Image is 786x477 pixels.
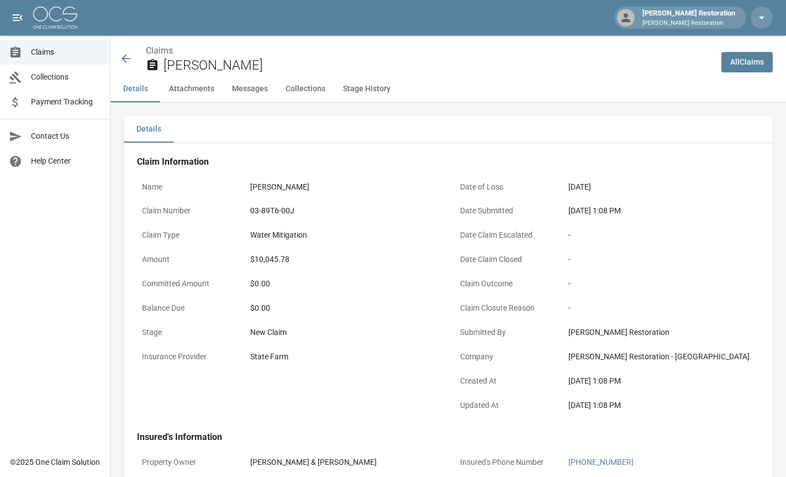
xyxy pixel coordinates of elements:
h4: Insured's Information [137,432,759,443]
div: details tabs [124,116,773,143]
span: Collections [31,71,101,83]
div: 03-89T6-00J [250,205,294,217]
p: Claim Outcome [455,273,555,295]
p: Stage [137,322,236,343]
span: Claims [31,46,101,58]
div: [DATE] 1:08 PM [568,375,755,387]
p: Property Owner [137,452,236,473]
p: Date Claim Escalated [455,224,555,246]
div: New Claim [250,327,437,338]
button: Collections [277,76,334,102]
p: Date of Loss [455,176,555,198]
a: [PHONE_NUMBER] [568,458,634,466]
p: Name [137,176,236,198]
p: Company [455,346,555,368]
button: Stage History [334,76,399,102]
p: Insurance Provider [137,346,236,368]
div: [PERSON_NAME] Restoration - [GEOGRAPHIC_DATA] [568,351,755,363]
h2: [PERSON_NAME] [163,57,713,74]
p: Amount [137,249,236,270]
div: State Farm [250,351,288,363]
div: anchor tabs [110,76,786,102]
button: Details [110,76,160,102]
p: Updated At [455,395,555,416]
p: Claim Closure Reason [455,297,555,319]
div: [DATE] 1:08 PM [568,205,755,217]
div: [PERSON_NAME] [250,181,309,193]
div: [DATE] [568,181,591,193]
span: Help Center [31,155,101,167]
div: $10,045.78 [250,254,289,265]
nav: breadcrumb [146,44,713,57]
p: Claim Type [137,224,236,246]
div: - [568,254,755,265]
span: Contact Us [31,130,101,142]
div: $0.00 [250,278,437,290]
a: AllClaims [721,52,773,72]
div: - [568,229,755,241]
p: Submitted By [455,322,555,343]
div: $0.00 [250,302,437,314]
p: Claim Number [137,200,236,222]
p: Insured's Phone Number [455,452,555,473]
div: - [568,302,755,314]
span: Payment Tracking [31,96,101,108]
p: Date Claim Closed [455,249,555,270]
button: Messages [223,76,277,102]
div: [PERSON_NAME] Restoration [638,8,740,28]
p: [PERSON_NAME] Restoration [642,19,735,28]
div: Water Mitigation [250,229,307,241]
button: Details [124,116,173,143]
div: [PERSON_NAME] Restoration [568,327,755,338]
div: [DATE] 1:08 PM [568,400,755,411]
div: © 2025 One Claim Solution [10,457,100,468]
h4: Claim Information [137,156,759,167]
img: ocs-logo-white-transparent.png [33,7,77,29]
div: [PERSON_NAME] & [PERSON_NAME] [250,457,377,468]
a: Claims [146,45,173,56]
p: Committed Amount [137,273,236,295]
p: Date Submitted [455,200,555,222]
p: Balance Due [137,297,236,319]
button: Attachments [160,76,223,102]
p: Created At [455,370,555,392]
button: open drawer [7,7,29,29]
div: - [568,278,755,290]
